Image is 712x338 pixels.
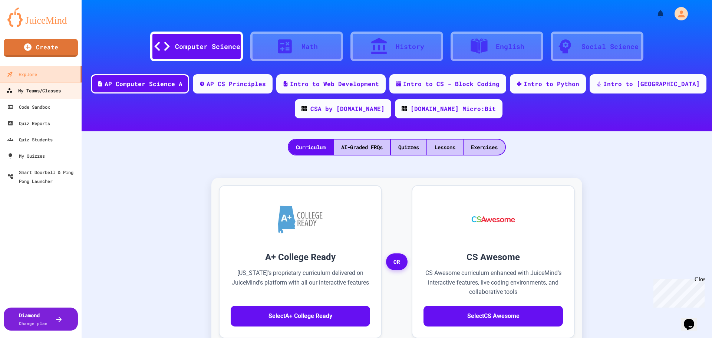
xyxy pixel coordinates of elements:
[403,79,500,88] div: Intro to CS - Block Coding
[19,311,47,327] div: Diamond
[391,140,426,155] div: Quizzes
[231,250,370,264] h3: A+ College Ready
[524,79,579,88] div: Intro to Python
[7,70,37,79] div: Explore
[402,106,407,111] img: CODE_logo_RGB.png
[7,102,50,111] div: Code Sandbox
[423,268,563,297] p: CS Awesome curriculum enhanced with JuiceMind's interactive features, live coding environments, a...
[231,268,370,297] p: [US_STATE]'s proprietary curriculum delivered on JuiceMind's platform with all our interactive fe...
[7,7,74,27] img: logo-orange.svg
[423,306,563,326] button: SelectCS Awesome
[386,253,408,270] span: OR
[603,79,700,88] div: Intro to [GEOGRAPHIC_DATA]
[278,206,323,233] img: A+ College Ready
[175,42,240,52] div: Computer Science
[496,42,524,52] div: English
[7,151,45,160] div: My Quizzes
[4,308,78,331] button: DiamondChange plan
[301,42,318,52] div: Math
[581,42,639,52] div: Social Science
[7,135,53,144] div: Quiz Students
[396,42,424,52] div: History
[290,79,379,88] div: Intro to Web Development
[7,119,50,128] div: Quiz Reports
[19,321,47,326] span: Change plan
[310,104,385,113] div: CSA by [DOMAIN_NAME]
[301,106,307,111] img: CODE_logo_RGB.png
[423,250,563,264] h3: CS Awesome
[427,140,463,155] div: Lessons
[289,140,333,155] div: Curriculum
[411,104,496,113] div: [DOMAIN_NAME] Micro:Bit
[7,168,79,186] div: Smart Doorbell & Ping Pong Launcher
[464,140,505,155] div: Exercises
[6,86,61,95] div: My Teams/Classes
[334,140,390,155] div: AI-Graded FRQs
[464,197,523,242] img: CS Awesome
[642,7,667,20] div: My Notifications
[3,3,51,47] div: Chat with us now!Close
[667,5,690,22] div: My Account
[4,39,78,57] a: Create
[681,308,705,331] iframe: chat widget
[650,276,705,308] iframe: chat widget
[207,79,266,88] div: AP CS Principles
[231,306,370,326] button: SelectA+ College Ready
[105,79,182,88] div: AP Computer Science A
